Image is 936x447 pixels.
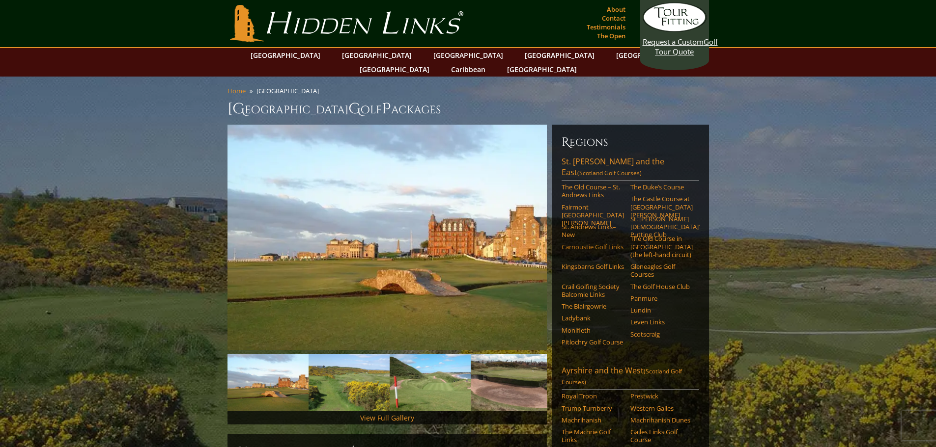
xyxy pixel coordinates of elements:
a: St. [PERSON_NAME] [DEMOGRAPHIC_DATA]’ Putting Club [630,215,693,239]
a: Royal Troon [562,392,624,400]
a: The Blairgowrie [562,302,624,310]
a: [GEOGRAPHIC_DATA] [428,48,508,62]
a: Testimonials [584,20,628,34]
a: Panmure [630,294,693,302]
a: Contact [599,11,628,25]
a: [GEOGRAPHIC_DATA] [520,48,599,62]
a: Prestwick [630,392,693,400]
span: G [348,99,361,119]
a: Gailes Links Golf Course [630,428,693,444]
a: Ladybank [562,314,624,322]
a: Monifieth [562,326,624,334]
a: [GEOGRAPHIC_DATA] [502,62,582,77]
a: The Golf House Club [630,283,693,290]
span: (Scotland Golf Courses) [562,367,682,386]
a: Scotscraig [630,330,693,338]
a: St. [PERSON_NAME] and the East(Scotland Golf Courses) [562,156,699,181]
a: St. Andrews Links–New [562,223,624,239]
a: Fairmont [GEOGRAPHIC_DATA][PERSON_NAME] [562,203,624,227]
a: Western Gailes [630,404,693,412]
a: Leven Links [630,318,693,326]
a: [GEOGRAPHIC_DATA] [611,48,691,62]
a: The Old Course – St. Andrews Links [562,183,624,199]
h6: Regions [562,134,699,150]
h1: [GEOGRAPHIC_DATA] olf ackages [227,99,709,119]
a: The Duke’s Course [630,183,693,191]
a: Machrihanish Dunes [630,416,693,424]
a: Gleneagles Golf Courses [630,263,693,279]
a: [GEOGRAPHIC_DATA] [337,48,417,62]
span: Request a Custom [643,37,704,47]
a: Request a CustomGolf Tour Quote [643,2,707,56]
a: [GEOGRAPHIC_DATA] [355,62,434,77]
a: Caribbean [446,62,490,77]
a: The Castle Course at [GEOGRAPHIC_DATA][PERSON_NAME] [630,195,693,219]
span: (Scotland Golf Courses) [577,169,642,177]
span: P [382,99,391,119]
a: The Open [595,29,628,43]
a: Kingsbarns Golf Links [562,263,624,270]
li: [GEOGRAPHIC_DATA] [256,86,323,95]
a: Ayrshire and the West(Scotland Golf Courses) [562,365,699,390]
a: Lundin [630,306,693,314]
a: Carnoustie Golf Links [562,243,624,251]
a: [GEOGRAPHIC_DATA] [246,48,325,62]
a: Machrihanish [562,416,624,424]
a: The Old Course in [GEOGRAPHIC_DATA] (the left-hand circuit) [630,235,693,259]
a: Trump Turnberry [562,404,624,412]
a: Crail Golfing Society Balcomie Links [562,283,624,299]
a: View Full Gallery [360,413,414,422]
a: Home [227,86,246,95]
a: Pitlochry Golf Course [562,338,624,346]
a: The Machrie Golf Links [562,428,624,444]
a: About [604,2,628,16]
